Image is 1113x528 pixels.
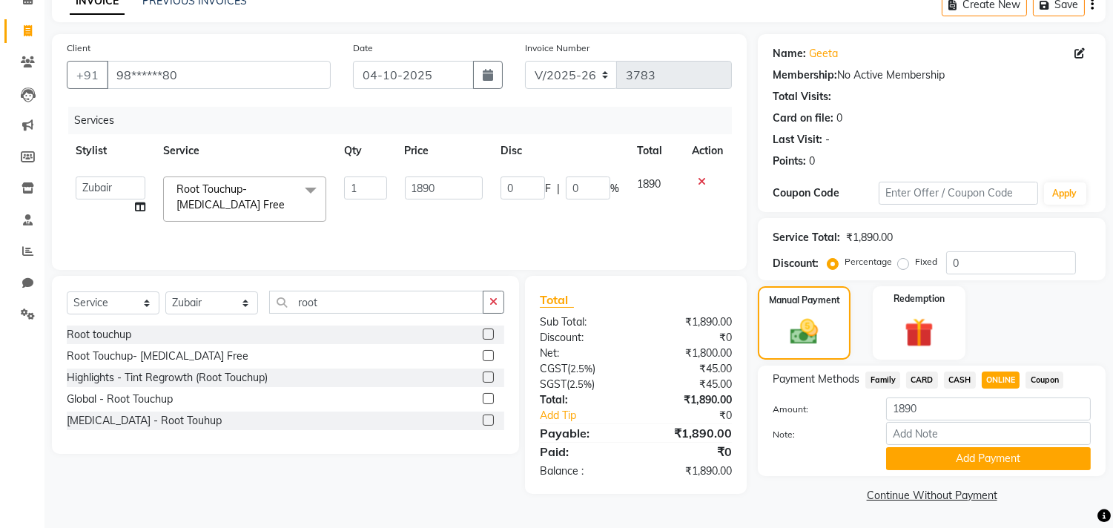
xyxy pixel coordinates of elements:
[915,255,937,268] label: Fixed
[636,361,744,377] div: ₹45.00
[773,132,822,148] div: Last Visit:
[540,292,574,308] span: Total
[761,488,1103,504] a: Continue Without Payment
[569,378,592,390] span: 2.5%
[176,182,285,211] span: Root Touchup- [MEDICAL_DATA] Free
[154,134,335,168] th: Service
[809,154,815,169] div: 0
[809,46,838,62] a: Geeta
[886,447,1091,470] button: Add Payment
[636,392,744,408] div: ₹1,890.00
[67,42,90,55] label: Client
[894,292,945,306] label: Redemption
[610,181,619,197] span: %
[353,42,373,55] label: Date
[773,89,831,105] div: Total Visits:
[773,372,859,387] span: Payment Methods
[557,181,560,197] span: |
[773,154,806,169] div: Points:
[67,413,222,429] div: [MEDICAL_DATA] - Root Touhup
[529,377,636,392] div: ( )
[773,67,1091,83] div: No Active Membership
[636,463,744,479] div: ₹1,890.00
[836,110,842,126] div: 0
[773,230,840,245] div: Service Total:
[67,327,131,343] div: Root touchup
[67,61,108,89] button: +91
[636,346,744,361] div: ₹1,800.00
[67,392,173,407] div: Global - Root Touchup
[636,424,744,442] div: ₹1,890.00
[636,314,744,330] div: ₹1,890.00
[529,361,636,377] div: ( )
[492,134,628,168] th: Disc
[107,61,331,89] input: Search by Name/Mobile/Email/Code
[529,443,636,461] div: Paid:
[67,349,248,364] div: Root Touchup- [MEDICAL_DATA] Free
[654,408,744,423] div: ₹0
[683,134,732,168] th: Action
[769,294,840,307] label: Manual Payment
[529,314,636,330] div: Sub Total:
[540,377,567,391] span: SGST
[773,67,837,83] div: Membership:
[269,291,483,314] input: Search or Scan
[335,134,395,168] th: Qty
[773,185,879,201] div: Coupon Code
[570,363,592,374] span: 2.5%
[529,346,636,361] div: Net:
[67,134,154,168] th: Stylist
[906,372,938,389] span: CARD
[944,372,976,389] span: CASH
[529,408,654,423] a: Add Tip
[396,134,492,168] th: Price
[529,424,636,442] div: Payable:
[529,463,636,479] div: Balance :
[773,46,806,62] div: Name:
[982,372,1020,389] span: ONLINE
[285,198,291,211] a: x
[865,372,900,389] span: Family
[529,330,636,346] div: Discount:
[1026,372,1063,389] span: Coupon
[762,403,875,416] label: Amount:
[825,132,830,148] div: -
[636,377,744,392] div: ₹45.00
[896,314,942,351] img: _gift.svg
[637,177,661,191] span: 1890
[636,443,744,461] div: ₹0
[782,316,826,348] img: _cash.svg
[886,422,1091,445] input: Add Note
[68,107,743,134] div: Services
[762,428,875,441] label: Note:
[1044,182,1086,205] button: Apply
[886,397,1091,420] input: Amount
[529,392,636,408] div: Total:
[545,181,551,197] span: F
[540,362,567,375] span: CGST
[879,182,1037,205] input: Enter Offer / Coupon Code
[67,370,268,386] div: Highlights - Tint Regrowth (Root Touchup)
[636,330,744,346] div: ₹0
[773,256,819,271] div: Discount:
[628,134,683,168] th: Total
[773,110,833,126] div: Card on file:
[525,42,589,55] label: Invoice Number
[845,255,892,268] label: Percentage
[846,230,893,245] div: ₹1,890.00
